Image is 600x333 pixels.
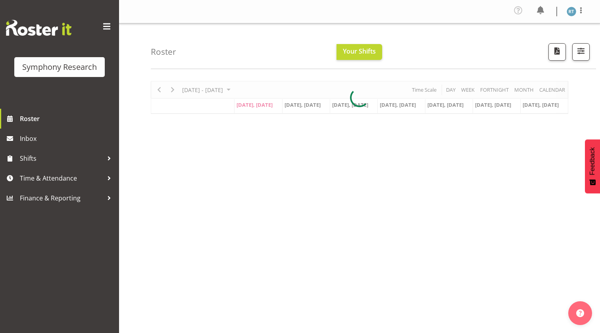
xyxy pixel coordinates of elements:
[20,152,103,164] span: Shifts
[548,43,566,61] button: Download a PDF of the roster according to the set date range.
[589,147,596,175] span: Feedback
[576,309,584,317] img: help-xxl-2.png
[20,172,103,184] span: Time & Attendance
[337,44,382,60] button: Your Shifts
[20,113,115,125] span: Roster
[567,7,576,16] img: raymond-tuhega1922.jpg
[22,61,97,73] div: Symphony Research
[343,47,376,56] span: Your Shifts
[572,43,590,61] button: Filter Shifts
[20,133,115,144] span: Inbox
[6,20,71,36] img: Rosterit website logo
[585,139,600,193] button: Feedback - Show survey
[20,192,103,204] span: Finance & Reporting
[151,47,176,56] h4: Roster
